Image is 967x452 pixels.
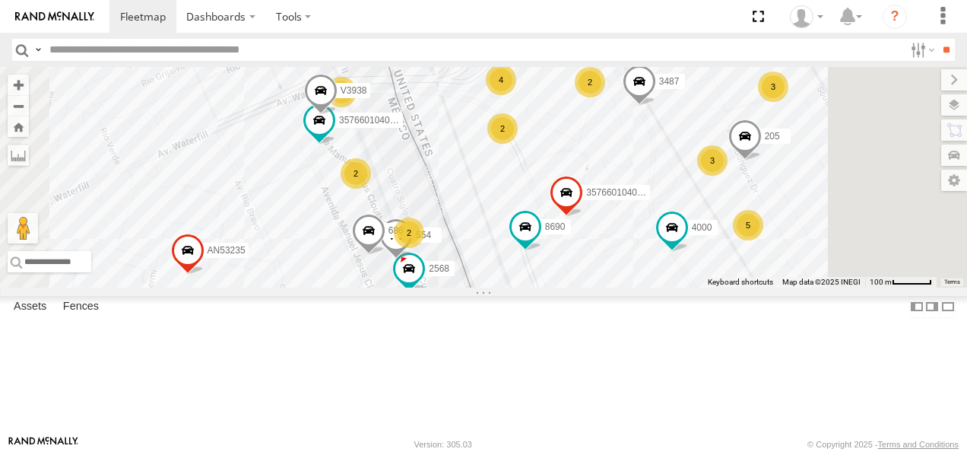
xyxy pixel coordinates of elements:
span: 100 m [870,278,892,286]
div: 3 [758,72,788,102]
span: 2568 [429,263,449,274]
button: Keyboard shortcuts [708,277,773,288]
button: Zoom Home [8,116,29,137]
div: 5 [733,210,763,240]
label: Dock Summary Table to the Left [909,296,924,318]
div: 2 [326,77,357,107]
label: Assets [6,296,54,317]
a: Terms [944,279,960,285]
div: 2 [487,113,518,144]
div: Omar Miranda [785,5,829,28]
button: Zoom out [8,95,29,116]
span: 205 [765,131,780,142]
div: 4 [486,65,516,95]
span: 3487 [659,77,680,88]
label: Search Query [32,39,44,61]
button: Drag Pegman onto the map to open Street View [8,213,38,244]
i: ? [883,5,907,29]
img: rand-logo.svg [15,11,94,22]
span: Map data ©2025 INEGI [782,278,861,286]
button: Zoom in [8,75,29,95]
span: 357660104095757 [339,115,415,126]
label: Fences [55,296,106,317]
label: Dock Summary Table to the Right [924,296,940,318]
span: 8690 [545,222,566,233]
a: Visit our Website [8,437,78,452]
div: 3 [697,145,728,176]
div: © Copyright 2025 - [807,440,959,449]
span: 4000 [692,222,712,233]
span: AN53235 [208,245,246,256]
span: 686 [388,226,404,237]
a: Terms and Conditions [878,440,959,449]
label: Map Settings [941,170,967,191]
div: 2 [394,218,424,248]
label: Hide Summary Table [940,296,956,318]
div: Version: 305.03 [414,440,472,449]
div: 2 [575,67,605,97]
span: 357660104096649 [586,187,662,198]
button: Map Scale: 100 m per 49 pixels [865,277,937,288]
span: V3938 [341,86,367,97]
label: Search Filter Options [905,39,937,61]
div: 2 [341,158,371,189]
label: Measure [8,145,29,166]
